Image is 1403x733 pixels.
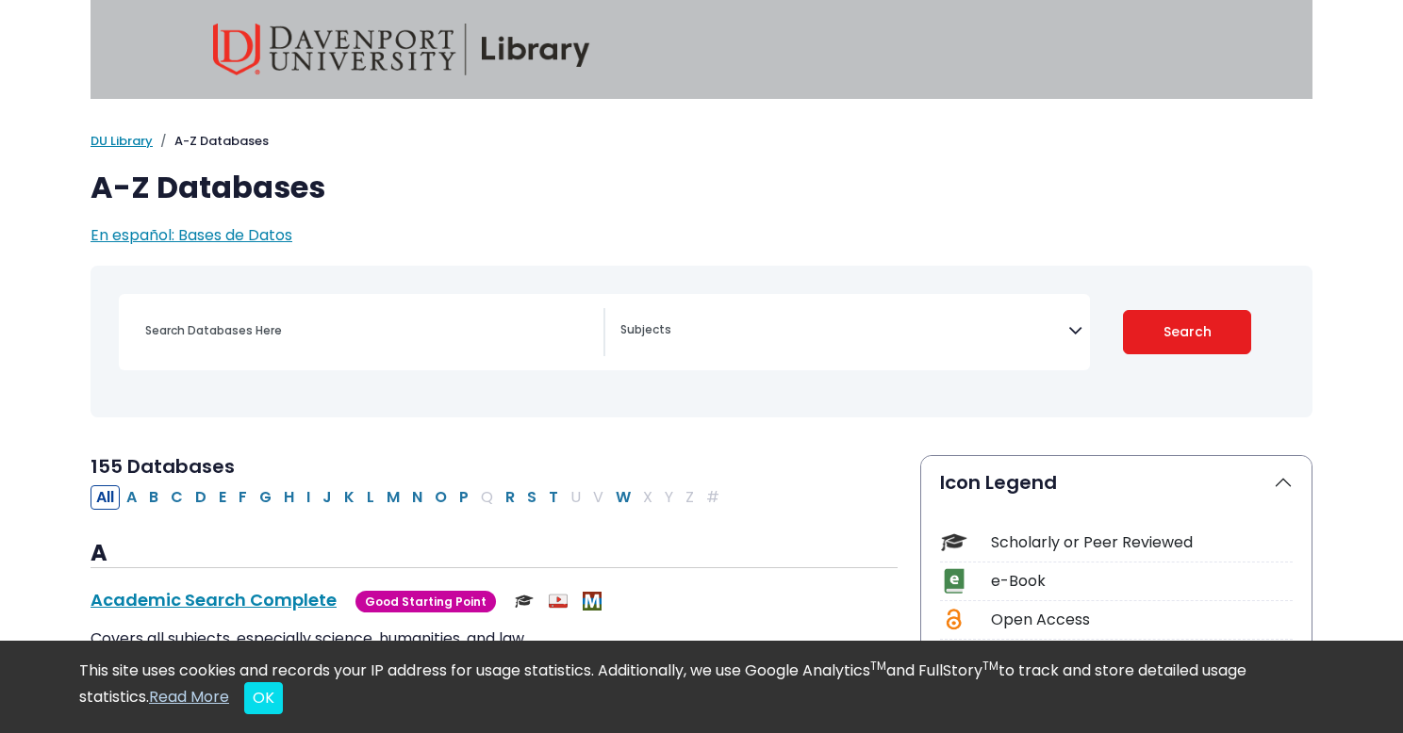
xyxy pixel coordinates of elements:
div: Alpha-list to filter by first letter of database name [91,485,727,507]
img: Audio & Video [549,592,568,611]
div: Open Access [991,609,1293,631]
h1: A-Z Databases [91,170,1312,205]
button: Close [244,682,283,714]
a: Read More [149,686,229,708]
button: Filter Results N [406,485,428,510]
sup: TM [870,658,886,674]
textarea: Search [620,324,1068,339]
button: Icon Legend [921,456,1312,509]
button: Filter Results T [543,485,564,510]
button: Filter Results J [317,485,338,510]
button: Filter Results G [254,485,277,510]
button: Filter Results B [143,485,164,510]
a: En español: Bases de Datos [91,224,292,246]
a: Academic Search Complete [91,588,337,611]
div: Scholarly or Peer Reviewed [991,531,1293,554]
nav: breadcrumb [91,132,1312,151]
span: Good Starting Point [355,591,496,612]
h3: A [91,540,898,568]
img: Davenport University Library [213,24,590,75]
span: 155 Databases [91,453,235,480]
nav: Search filters [91,266,1312,417]
button: Filter Results I [301,485,316,510]
button: Filter Results A [121,485,142,510]
sup: TM [982,658,999,674]
button: Filter Results L [361,485,380,510]
img: Icon Open Access [942,607,966,632]
button: Filter Results O [429,485,453,510]
input: Search database by title or keyword [134,317,603,344]
img: Scholarly or Peer Reviewed [515,592,534,611]
div: e-Book [991,570,1293,593]
button: Submit for Search Results [1123,310,1252,354]
button: Filter Results P [454,485,474,510]
button: Filter Results E [213,485,232,510]
button: Filter Results C [165,485,189,510]
button: Filter Results H [278,485,300,510]
button: All [91,485,120,510]
img: Icon Scholarly or Peer Reviewed [941,529,966,555]
button: Filter Results K [338,485,360,510]
button: Filter Results S [521,485,542,510]
button: Filter Results M [381,485,405,510]
div: This site uses cookies and records your IP address for usage statistics. Additionally, we use Goo... [79,660,1324,714]
button: Filter Results D [190,485,212,510]
a: DU Library [91,132,153,150]
p: Covers all subjects, especially science, humanities, and law. [91,627,898,650]
button: Filter Results R [500,485,520,510]
img: Icon e-Book [941,568,966,594]
img: MeL (Michigan electronic Library) [583,592,602,611]
button: Filter Results F [233,485,253,510]
button: Filter Results W [610,485,636,510]
li: A-Z Databases [153,132,269,151]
